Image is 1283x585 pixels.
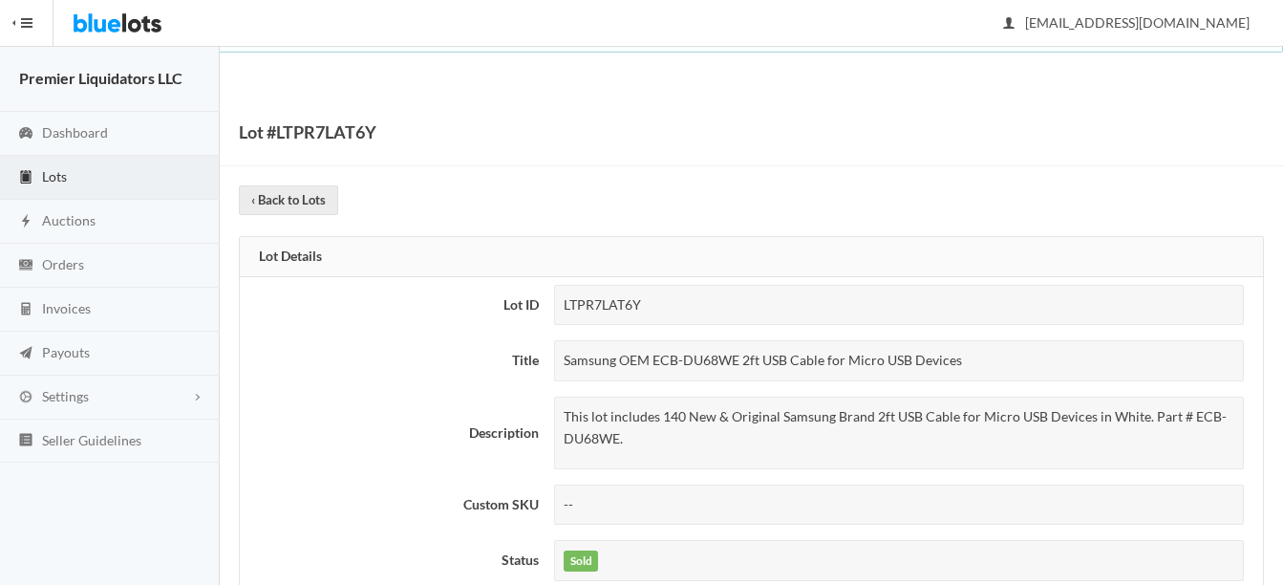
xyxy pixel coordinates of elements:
ion-icon: person [999,15,1018,33]
ion-icon: list box [16,432,35,450]
span: Settings [42,388,89,404]
div: LTPR7LAT6Y [554,285,1244,326]
ion-icon: flash [16,213,35,231]
th: Custom SKU [240,477,546,533]
div: -- [554,485,1244,526]
div: Lot Details [240,237,1263,277]
th: Description [240,389,546,477]
div: Samsung OEM ECB-DU68WE 2ft USB Cable for Micro USB Devices [554,340,1244,381]
span: Lots [42,168,67,184]
span: [EMAIL_ADDRESS][DOMAIN_NAME] [1004,14,1250,31]
span: Payouts [42,344,90,360]
label: Sold [564,551,598,572]
span: Invoices [42,300,91,316]
span: Seller Guidelines [42,432,141,448]
p: This lot includes 140 New & Original Samsung Brand 2ft USB Cable for Micro USB Devices in White. ... [564,406,1234,449]
ion-icon: cash [16,257,35,275]
ion-icon: paper plane [16,345,35,363]
th: Lot ID [240,277,546,334]
h1: Lot #LTPR7LAT6Y [239,118,376,146]
strong: Premier Liquidators LLC [19,69,182,87]
th: Title [240,333,546,389]
a: ‹ Back to Lots [239,185,338,215]
ion-icon: clipboard [16,169,35,187]
span: Orders [42,256,84,272]
span: Auctions [42,212,96,228]
ion-icon: cog [16,389,35,407]
span: Dashboard [42,124,108,141]
ion-icon: calculator [16,301,35,319]
ion-icon: speedometer [16,125,35,143]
